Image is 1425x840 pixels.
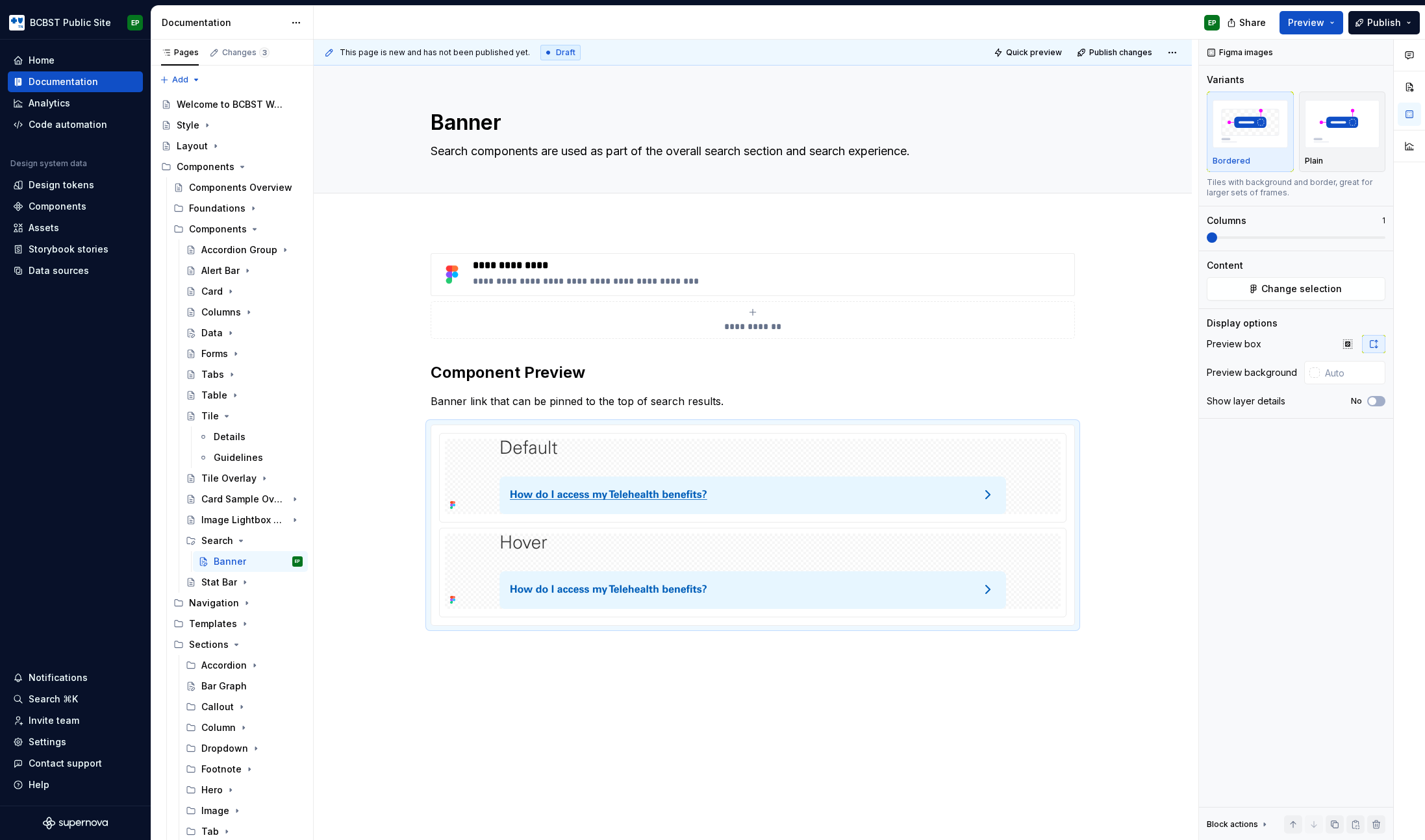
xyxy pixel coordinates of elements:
div: Image [201,804,229,817]
div: Footnote [181,759,308,780]
a: Style [156,115,308,136]
a: Design tokens [8,175,143,195]
div: Accordion Group [201,243,277,256]
div: Components [177,160,234,173]
p: Plain [1305,156,1323,166]
div: Callout [181,697,308,717]
div: Documentation [162,16,284,29]
div: EP [1208,18,1217,28]
div: Preview box [1207,338,1261,351]
div: Pages [161,47,199,58]
p: 1 [1382,216,1385,226]
div: Code automation [29,118,107,131]
img: placeholder [1213,100,1288,147]
div: Column [181,717,308,738]
div: Column [201,721,236,734]
div: Bar Graph [201,680,247,693]
span: Share [1239,16,1266,29]
div: Sections [189,638,229,651]
div: Hero [181,780,308,800]
span: Change selection [1261,282,1342,295]
div: Tiles with background and border, great for larger sets of frames. [1207,177,1385,198]
a: Tile Overlay [181,468,308,489]
a: Components [8,196,143,217]
span: 3 [259,47,270,58]
label: No [1351,396,1362,406]
a: Image Lightbox Overlay [181,510,308,530]
div: Sections [168,634,308,655]
a: Layout [156,136,308,156]
div: Accordion [201,659,247,672]
button: Help [8,774,143,795]
div: Components [156,156,308,177]
a: Data [181,323,308,343]
div: Columns [201,306,241,319]
div: Columns [1207,214,1246,227]
div: Design tokens [29,179,94,191]
span: Preview [1288,16,1324,29]
a: Home [8,50,143,71]
img: placeholder [1305,100,1380,147]
div: Variants [1207,73,1244,86]
a: Accordion Group [181,240,308,260]
div: Image Lightbox Overlay [201,513,287,526]
div: Search [181,530,308,551]
div: Tile [201,410,219,423]
a: Documentation [8,71,143,92]
button: placeholderPlain [1299,92,1386,172]
div: Table [201,389,227,402]
div: Forms [201,347,228,360]
div: Accordion [181,655,308,676]
button: Quick preview [990,43,1068,62]
button: Contact support [8,753,143,774]
a: Table [181,385,308,406]
span: Add [172,75,188,85]
div: Display options [1207,317,1278,330]
div: Assets [29,221,59,234]
div: Dropdown [201,742,248,755]
div: Data sources [29,264,89,277]
a: Code automation [8,114,143,135]
div: Content [1207,259,1243,272]
a: Tabs [181,364,308,385]
a: Guidelines [193,447,308,468]
div: Components Overview [189,181,292,194]
button: Change selection [1207,277,1385,301]
div: Contact support [29,757,102,770]
div: Navigation [168,593,308,613]
a: Tile [181,406,308,426]
span: Publish [1367,16,1401,29]
div: Welcome to BCBST Web [177,98,284,111]
div: Details [214,430,246,443]
div: Components [189,223,247,236]
div: Notifications [29,671,88,684]
input: Auto [1320,361,1385,384]
a: Settings [8,732,143,752]
svg: Supernova Logo [43,817,108,830]
button: Search ⌘K [8,689,143,710]
div: Block actions [1207,815,1270,834]
div: Alert Bar [201,264,240,277]
div: EP [131,18,140,28]
div: Guidelines [214,451,263,464]
button: Notifications [8,667,143,688]
img: 4baf7843-f8da-4bf9-87ec-1c2503c5ad79.png [436,259,468,290]
button: Publish [1348,11,1420,34]
div: Foundations [189,202,246,215]
button: BCBST Public SiteEP [3,8,148,36]
a: Details [193,426,308,447]
div: Callout [201,700,234,713]
textarea: Banner [428,107,1072,138]
a: Forms [181,343,308,364]
div: Foundations [168,198,308,219]
div: BCBST Public Site [30,16,111,29]
h2: Component Preview [431,362,1075,383]
div: Image [181,800,308,821]
div: Tab [201,825,219,838]
a: Card Sample Overlay [181,489,308,510]
div: Settings [29,735,66,748]
p: Bordered [1213,156,1250,166]
div: Components [168,219,308,240]
div: Documentation [29,75,98,88]
div: Footnote [201,763,242,776]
